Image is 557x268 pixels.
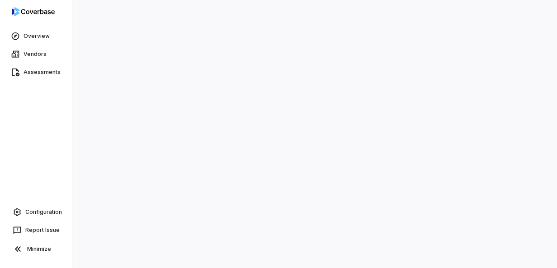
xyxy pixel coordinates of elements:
[4,240,68,258] button: Minimize
[2,28,70,44] a: Overview
[4,222,68,238] button: Report Issue
[12,7,55,16] img: logo-D7KZi-bG.svg
[2,64,70,80] a: Assessments
[4,204,68,220] a: Configuration
[2,46,70,62] a: Vendors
